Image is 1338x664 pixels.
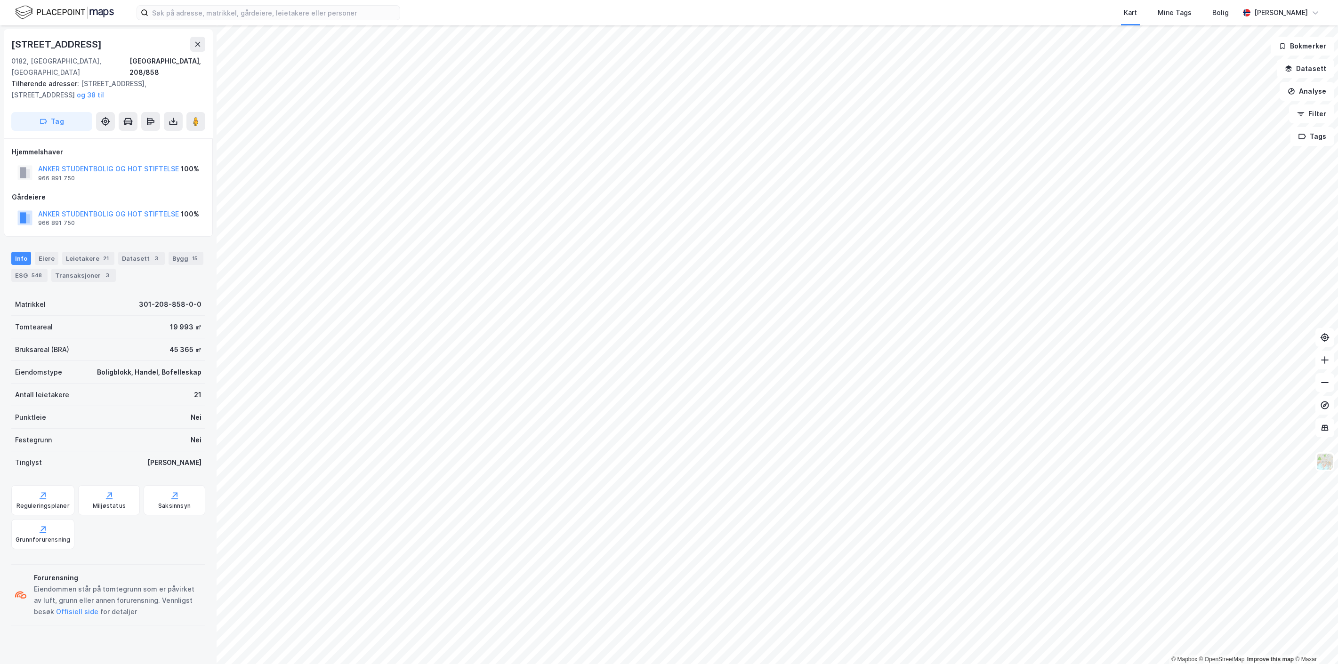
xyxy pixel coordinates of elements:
div: Punktleie [15,412,46,423]
input: Søk på adresse, matrikkel, gårdeiere, leietakere eller personer [148,6,400,20]
div: Tomteareal [15,321,53,333]
div: [GEOGRAPHIC_DATA], 208/858 [129,56,205,78]
div: 0182, [GEOGRAPHIC_DATA], [GEOGRAPHIC_DATA] [11,56,129,78]
div: [PERSON_NAME] [1254,7,1308,18]
div: Leietakere [62,252,114,265]
div: 21 [101,254,111,263]
div: Boligblokk, Handel, Bofelleskap [97,367,202,378]
div: [STREET_ADDRESS], [STREET_ADDRESS] [11,78,198,101]
div: Gårdeiere [12,192,205,203]
div: Antall leietakere [15,389,69,400]
div: Kart [1124,7,1137,18]
div: [STREET_ADDRESS] [11,37,104,52]
div: Matrikkel [15,299,46,310]
div: Festegrunn [15,434,52,446]
img: logo.f888ab2527a4732fd821a326f86c7f29.svg [15,4,114,21]
div: Hjemmelshaver [12,146,205,158]
div: Nei [191,412,202,423]
div: 19 993 ㎡ [170,321,202,333]
div: 966 891 750 [38,219,75,227]
div: Forurensning [34,572,202,584]
a: Mapbox [1171,656,1197,663]
span: Tilhørende adresser: [11,80,81,88]
div: Eiere [35,252,58,265]
iframe: Chat Widget [1291,619,1338,664]
button: Filter [1289,104,1334,123]
button: Tags [1290,127,1334,146]
div: Saksinnsyn [158,502,191,510]
div: Bygg [169,252,203,265]
div: 45 365 ㎡ [169,344,202,355]
div: 3 [152,254,161,263]
div: Reguleringsplaner [16,502,70,510]
div: Eiendomstype [15,367,62,378]
div: Mine Tags [1158,7,1192,18]
div: Miljøstatus [93,502,126,510]
div: Nei [191,434,202,446]
div: [PERSON_NAME] [147,457,202,468]
div: 548 [30,271,44,280]
div: Datasett [118,252,165,265]
div: 100% [181,163,199,175]
div: 3 [103,271,112,280]
div: Transaksjoner [51,269,116,282]
div: 21 [194,389,202,400]
div: Info [11,252,31,265]
button: Bokmerker [1271,37,1334,56]
div: Bolig [1212,7,1229,18]
div: Bruksareal (BRA) [15,344,69,355]
button: Tag [11,112,92,131]
div: Eiendommen står på tomtegrunn som er påvirket av luft, grunn eller annen forurensning. Vennligst ... [34,584,202,617]
div: 15 [190,254,200,263]
div: 100% [181,208,199,220]
a: OpenStreetMap [1199,656,1245,663]
button: Analyse [1280,82,1334,101]
button: Datasett [1277,59,1334,78]
a: Improve this map [1247,656,1294,663]
img: Z [1316,453,1334,471]
div: Grunnforurensning [16,536,70,544]
div: 966 891 750 [38,175,75,182]
div: Tinglyst [15,457,42,468]
div: ESG [11,269,48,282]
div: 301-208-858-0-0 [139,299,202,310]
